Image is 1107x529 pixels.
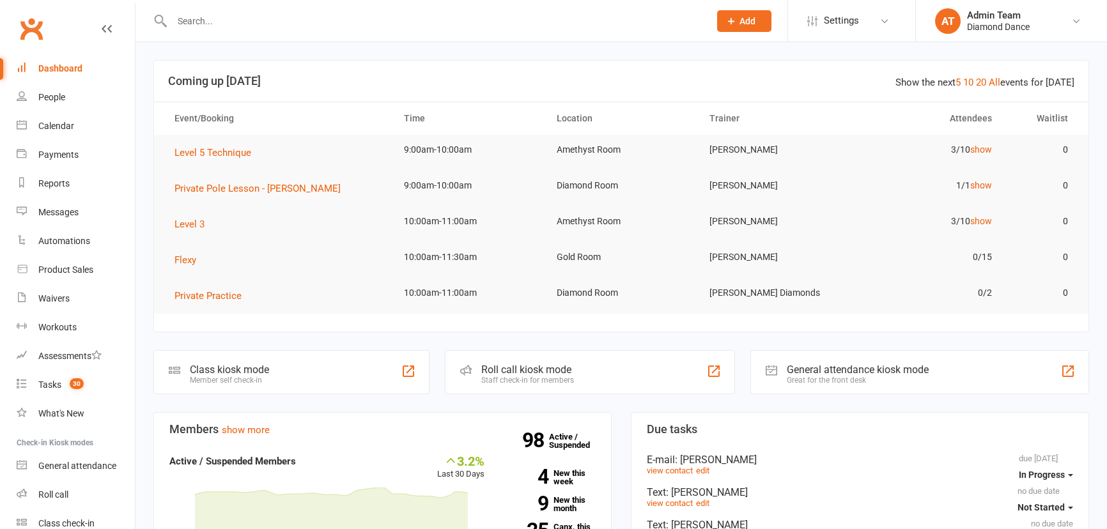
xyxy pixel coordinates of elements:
[481,376,574,385] div: Staff check-in for members
[698,242,851,272] td: [PERSON_NAME]
[174,288,251,303] button: Private Practice
[851,206,1003,236] td: 3/10
[970,180,992,190] a: show
[17,83,135,112] a: People
[38,408,84,418] div: What's New
[647,486,1073,498] div: Text
[549,423,605,459] a: 98Active / Suspended
[970,216,992,226] a: show
[38,489,68,500] div: Roll call
[851,171,1003,201] td: 1/1
[174,183,341,194] span: Private Pole Lesson - [PERSON_NAME]
[17,227,135,256] a: Automations
[222,424,270,436] a: show more
[698,206,851,236] td: [PERSON_NAME]
[1003,102,1080,135] th: Waitlist
[935,8,961,34] div: AT
[675,454,757,466] span: : [PERSON_NAME]
[174,181,350,196] button: Private Pole Lesson - [PERSON_NAME]
[739,16,755,26] span: Add
[545,242,698,272] td: Gold Room
[190,376,269,385] div: Member self check-in
[38,351,102,361] div: Assessments
[174,254,196,266] span: Flexy
[38,121,74,131] div: Calendar
[17,141,135,169] a: Payments
[17,169,135,198] a: Reports
[647,423,1073,436] h3: Due tasks
[698,278,851,308] td: [PERSON_NAME] Diamonds
[190,364,269,376] div: Class kiosk mode
[392,135,545,165] td: 9:00am-10:00am
[17,112,135,141] a: Calendar
[437,454,484,468] div: 3.2%
[1019,463,1073,486] button: In Progress
[38,92,65,102] div: People
[174,218,205,230] span: Level 3
[17,452,135,480] a: General attendance kiosk mode
[851,135,1003,165] td: 3/10
[168,75,1074,88] h3: Coming up [DATE]
[392,278,545,308] td: 10:00am-11:00am
[17,256,135,284] a: Product Sales
[545,278,698,308] td: Diamond Room
[698,102,851,135] th: Trainer
[647,454,1073,466] div: E-mail
[17,399,135,428] a: What's New
[163,102,392,135] th: Event/Booking
[1003,135,1080,165] td: 0
[698,171,851,201] td: [PERSON_NAME]
[38,264,93,275] div: Product Sales
[17,54,135,83] a: Dashboard
[967,10,1030,21] div: Admin Team
[647,466,693,475] a: view contact
[1003,242,1080,272] td: 0
[38,149,79,160] div: Payments
[717,10,771,32] button: Add
[174,290,242,302] span: Private Practice
[696,466,709,475] a: edit
[522,431,549,450] strong: 98
[17,313,135,342] a: Workouts
[392,206,545,236] td: 10:00am-11:00am
[787,376,929,385] div: Great for the front desk
[976,77,986,88] a: 20
[504,494,548,513] strong: 9
[545,135,698,165] td: Amethyst Room
[504,496,596,512] a: 9New this month
[956,77,961,88] a: 5
[392,242,545,272] td: 10:00am-11:30am
[1003,278,1080,308] td: 0
[504,467,548,486] strong: 4
[169,456,296,467] strong: Active / Suspended Members
[545,102,698,135] th: Location
[545,206,698,236] td: Amethyst Room
[851,242,1003,272] td: 0/15
[895,75,1074,90] div: Show the next events for [DATE]
[437,454,484,481] div: Last 30 Days
[481,364,574,376] div: Roll call kiosk mode
[392,102,545,135] th: Time
[963,77,973,88] a: 10
[15,13,47,45] a: Clubworx
[38,518,95,528] div: Class check-in
[17,284,135,313] a: Waivers
[851,102,1003,135] th: Attendees
[38,207,79,217] div: Messages
[174,217,213,232] button: Level 3
[666,486,748,498] span: : [PERSON_NAME]
[38,379,61,390] div: Tasks
[1019,470,1065,480] span: In Progress
[647,498,693,508] a: view contact
[38,236,90,246] div: Automations
[174,147,251,158] span: Level 5 Technique
[17,198,135,227] a: Messages
[169,423,596,436] h3: Members
[17,480,135,509] a: Roll call
[17,371,135,399] a: Tasks 30
[851,278,1003,308] td: 0/2
[970,144,992,155] a: show
[504,469,596,486] a: 4New this week
[17,342,135,371] a: Assessments
[70,378,84,389] span: 30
